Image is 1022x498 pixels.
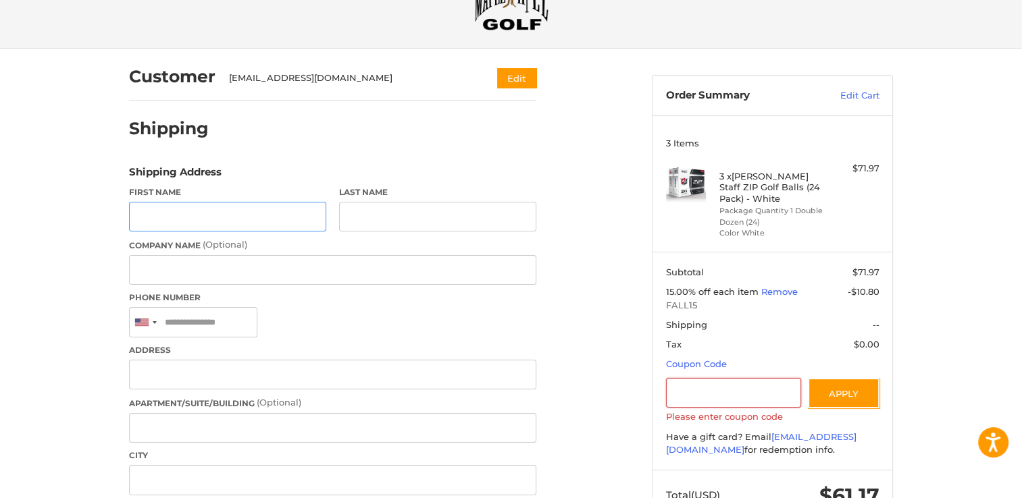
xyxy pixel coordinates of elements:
[666,267,704,277] span: Subtotal
[129,344,536,356] label: Address
[129,66,215,87] h2: Customer
[666,378,802,408] input: Gift Certificate or Coupon Code
[257,397,301,408] small: (Optional)
[203,239,247,250] small: (Optional)
[761,286,798,297] a: Remove
[129,186,326,198] label: First Name
[848,286,879,297] span: -$10.80
[130,308,161,337] div: United States: +1
[873,319,879,330] span: --
[666,319,707,330] span: Shipping
[129,165,222,186] legend: Shipping Address
[852,267,879,277] span: $71.97
[666,339,682,350] span: Tax
[719,227,823,239] li: Color White
[854,339,879,350] span: $0.00
[129,118,209,139] h2: Shipping
[129,292,536,304] label: Phone Number
[826,162,879,175] div: $71.97
[129,238,536,252] label: Company Name
[497,68,536,88] button: Edit
[129,396,536,410] label: Apartment/Suite/Building
[666,138,879,148] h3: 3 Items
[666,299,879,312] span: FALL15
[719,171,823,204] h4: 3 x [PERSON_NAME] Staff ZIP Golf Balls (24 Pack) - White
[229,72,471,85] div: [EMAIL_ADDRESS][DOMAIN_NAME]
[666,358,727,369] a: Coupon Code
[129,449,536,462] label: City
[666,411,879,422] label: Please enter coupon code
[666,431,879,457] div: Have a gift card? Email for redemption info.
[666,286,761,297] span: 15.00% off each item
[339,186,536,198] label: Last Name
[666,89,811,103] h3: Order Summary
[808,378,879,408] button: Apply
[811,89,879,103] a: Edit Cart
[719,205,823,227] li: Package Quantity 1 Double Dozen (24)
